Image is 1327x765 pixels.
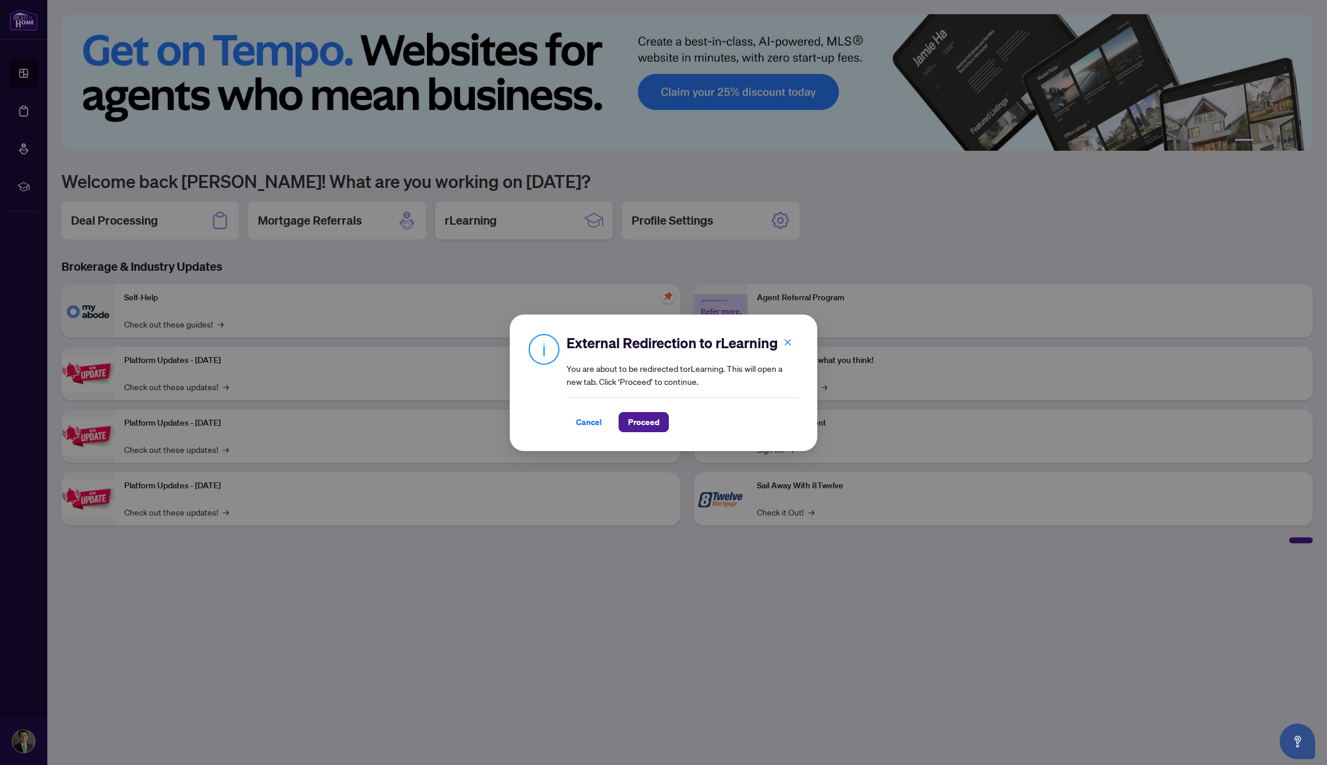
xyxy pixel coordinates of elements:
[1280,724,1315,759] button: Open asap
[567,333,798,352] h2: External Redirection to rLearning
[567,412,611,432] button: Cancel
[567,333,798,432] div: You are about to be redirected to rLearning . This will open a new tab. Click ‘Proceed’ to continue.
[628,413,659,432] span: Proceed
[529,333,559,365] img: Info Icon
[576,413,602,432] span: Cancel
[619,412,669,432] button: Proceed
[784,338,792,346] span: close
